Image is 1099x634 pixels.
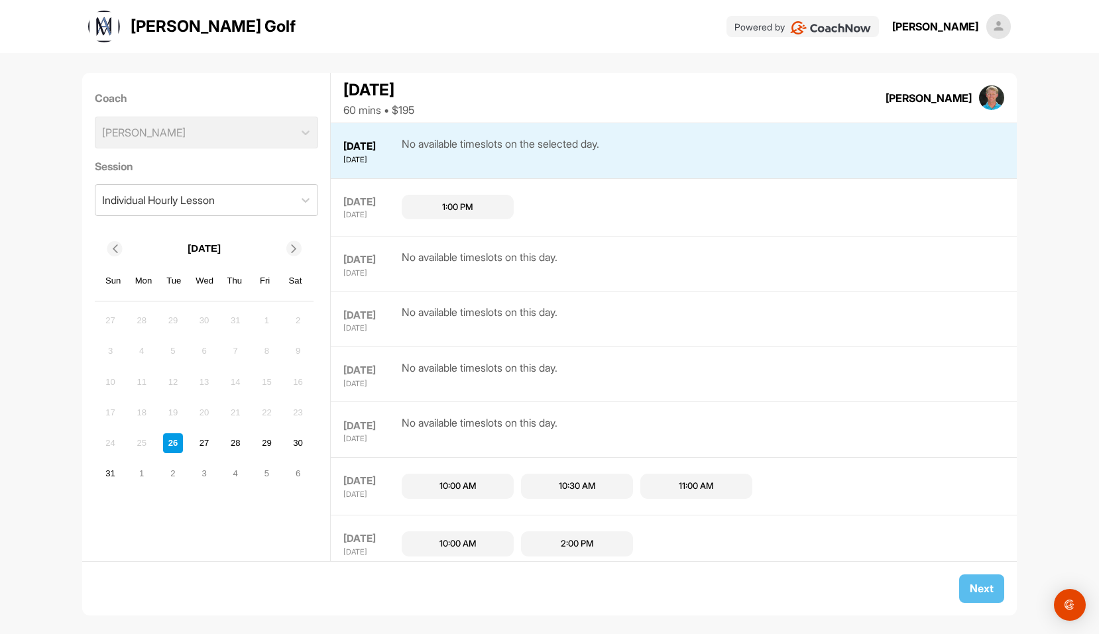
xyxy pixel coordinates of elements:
[402,415,557,445] div: No available timeslots on this day.
[101,403,121,423] div: Not available Sunday, August 17th, 2025
[101,372,121,392] div: Not available Sunday, August 10th, 2025
[1054,589,1086,621] div: Open Intercom Messenger
[225,403,245,423] div: Not available Thursday, August 21st, 2025
[257,341,276,361] div: Not available Friday, August 8th, 2025
[102,192,215,208] div: Individual Hourly Lesson
[442,201,473,214] div: 1:00 PM
[226,272,243,290] div: Thu
[343,323,398,334] div: [DATE]
[257,272,274,290] div: Fri
[99,309,310,485] div: month 2025-08
[343,195,398,210] div: [DATE]
[288,403,308,423] div: Not available Saturday, August 23rd, 2025
[225,311,245,331] div: Not available Thursday, July 31st, 2025
[439,537,477,551] div: 10:00 AM
[343,102,414,118] div: 60 mins • $195
[225,341,245,361] div: Not available Thursday, August 7th, 2025
[734,20,785,34] p: Powered by
[166,272,183,290] div: Tue
[101,464,121,484] div: Choose Sunday, August 31st, 2025
[101,311,121,331] div: Not available Sunday, July 27th, 2025
[959,574,1004,603] button: Next
[225,433,245,453] div: Choose Thursday, August 28th, 2025
[439,480,477,493] div: 10:00 AM
[402,249,557,279] div: No available timeslots on this day.
[194,341,214,361] div: Not available Wednesday, August 6th, 2025
[132,341,152,361] div: Not available Monday, August 4th, 2025
[225,464,245,484] div: Choose Thursday, September 4th, 2025
[95,158,318,174] label: Session
[343,139,398,154] div: [DATE]
[343,209,398,221] div: [DATE]
[343,474,398,489] div: [DATE]
[163,433,183,453] div: Choose Tuesday, August 26th, 2025
[257,372,276,392] div: Not available Friday, August 15th, 2025
[163,341,183,361] div: Not available Tuesday, August 5th, 2025
[343,419,398,434] div: [DATE]
[343,154,398,166] div: [DATE]
[131,15,296,38] p: [PERSON_NAME] Golf
[892,19,978,34] div: [PERSON_NAME]
[402,360,557,390] div: No available timeslots on this day.
[257,403,276,423] div: Not available Friday, August 22nd, 2025
[132,372,152,392] div: Not available Monday, August 11th, 2025
[132,403,152,423] div: Not available Monday, August 18th, 2025
[343,252,398,268] div: [DATE]
[101,341,121,361] div: Not available Sunday, August 3rd, 2025
[288,311,308,331] div: Not available Saturday, August 2nd, 2025
[288,464,308,484] div: Choose Saturday, September 6th, 2025
[343,363,398,378] div: [DATE]
[402,304,557,334] div: No available timeslots on this day.
[163,372,183,392] div: Not available Tuesday, August 12th, 2025
[287,272,304,290] div: Sat
[986,14,1012,39] img: square_default-ef6cabf814de5a2bf16c804365e32c732080f9872bdf737d349900a9daf73cf9.png
[561,537,594,551] div: 2:00 PM
[288,372,308,392] div: Not available Saturday, August 16th, 2025
[88,11,120,42] img: logo
[257,311,276,331] div: Not available Friday, August 1st, 2025
[343,308,398,323] div: [DATE]
[163,464,183,484] div: Choose Tuesday, September 2nd, 2025
[194,403,214,423] div: Not available Wednesday, August 20th, 2025
[343,489,398,500] div: [DATE]
[194,372,214,392] div: Not available Wednesday, August 13th, 2025
[194,433,214,453] div: Choose Wednesday, August 27th, 2025
[132,311,152,331] div: Not available Monday, July 28th, 2025
[559,480,596,493] div: 10:30 AM
[343,268,398,279] div: [DATE]
[101,433,121,453] div: Not available Sunday, August 24th, 2025
[979,85,1004,111] img: square_0c0145ea95d7b9812da7d8529ccd7d0e.jpg
[188,241,221,256] p: [DATE]
[343,378,398,390] div: [DATE]
[163,311,183,331] div: Not available Tuesday, July 29th, 2025
[257,464,276,484] div: Choose Friday, September 5th, 2025
[343,547,398,558] div: [DATE]
[105,272,122,290] div: Sun
[194,464,214,484] div: Choose Wednesday, September 3rd, 2025
[95,90,318,106] label: Coach
[257,433,276,453] div: Choose Friday, August 29th, 2025
[288,433,308,453] div: Choose Saturday, August 30th, 2025
[132,433,152,453] div: Not available Monday, August 25th, 2025
[343,531,398,547] div: [DATE]
[886,90,972,106] div: [PERSON_NAME]
[343,433,398,445] div: [DATE]
[196,272,213,290] div: Wed
[288,341,308,361] div: Not available Saturday, August 9th, 2025
[132,464,152,484] div: Choose Monday, September 1st, 2025
[679,480,714,493] div: 11:00 AM
[163,403,183,423] div: Not available Tuesday, August 19th, 2025
[343,78,414,102] div: [DATE]
[194,311,214,331] div: Not available Wednesday, July 30th, 2025
[402,136,599,166] div: No available timeslots on the selected day.
[225,372,245,392] div: Not available Thursday, August 14th, 2025
[135,272,152,290] div: Mon
[790,21,872,34] img: CoachNow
